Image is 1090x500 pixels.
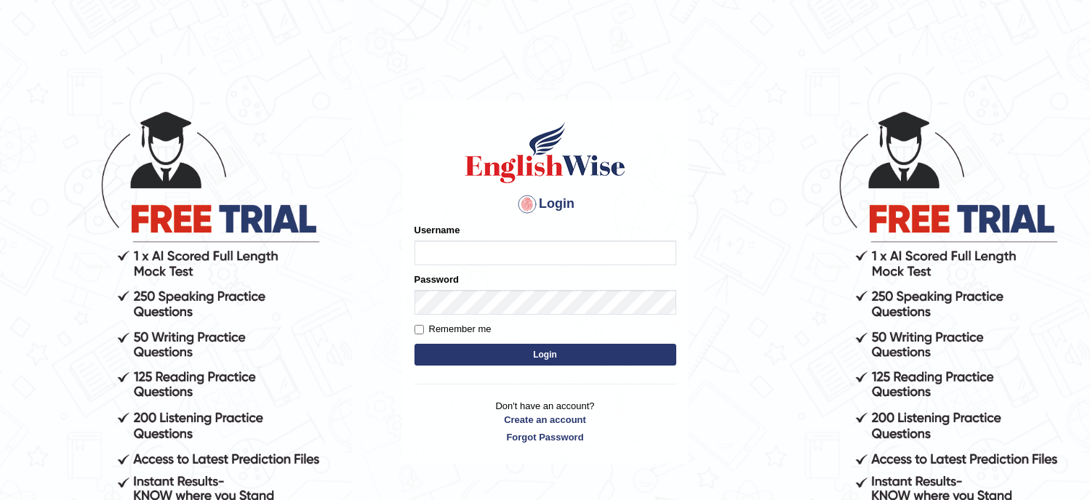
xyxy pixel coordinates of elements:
[462,120,628,185] img: Logo of English Wise sign in for intelligent practice with AI
[414,413,676,427] a: Create an account
[414,399,676,444] p: Don't have an account?
[414,325,424,334] input: Remember me
[414,223,460,237] label: Username
[414,273,459,286] label: Password
[414,430,676,444] a: Forgot Password
[414,322,492,336] label: Remember me
[414,344,676,366] button: Login
[414,193,676,216] h4: Login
